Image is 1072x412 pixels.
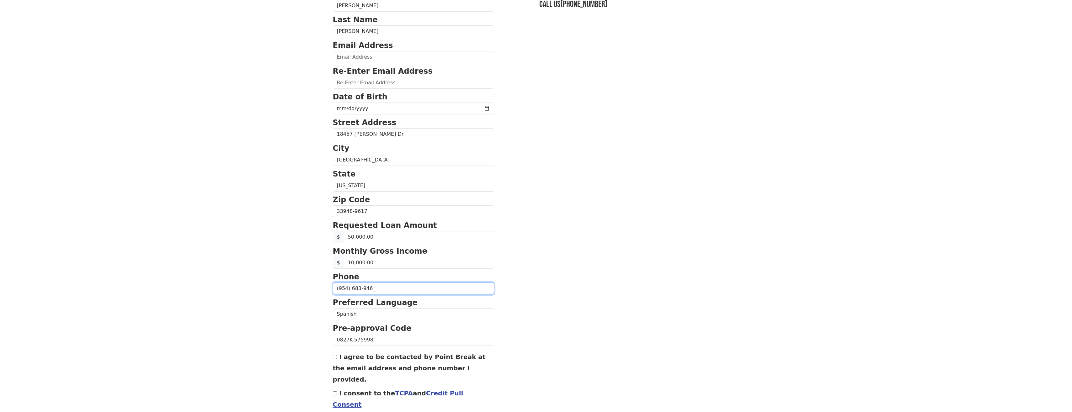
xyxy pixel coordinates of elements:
strong: Date of Birth [333,92,387,101]
strong: Last Name [333,15,378,24]
strong: Pre-approval Code [333,324,412,333]
input: Zip Code [333,205,494,217]
input: Monthly Gross Income [344,257,494,269]
input: City [333,154,494,166]
strong: Preferred Language [333,298,418,307]
input: Pre-approval Code [333,334,494,346]
strong: Requested Loan Amount [333,221,437,230]
strong: City [333,144,349,153]
strong: State [333,170,356,178]
input: Street Address [333,128,494,140]
input: Email Address [333,51,494,63]
strong: Zip Code [333,195,370,204]
a: TCPA [395,389,413,397]
input: Requested Loan Amount [344,231,494,243]
strong: Phone [333,272,360,281]
strong: Street Address [333,118,397,127]
strong: Email Address [333,41,393,50]
label: I consent to the and [333,389,463,408]
input: (___) ___-____ [333,283,494,294]
label: I agree to be contacted by Point Break at the email address and phone number I provided. [333,353,486,383]
span: $ [333,231,344,243]
input: Re-Enter Email Address [333,77,494,89]
p: Monthly Gross Income [333,246,494,257]
strong: Re-Enter Email Address [333,67,433,76]
input: Last Name [333,25,494,37]
span: $ [333,257,344,269]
